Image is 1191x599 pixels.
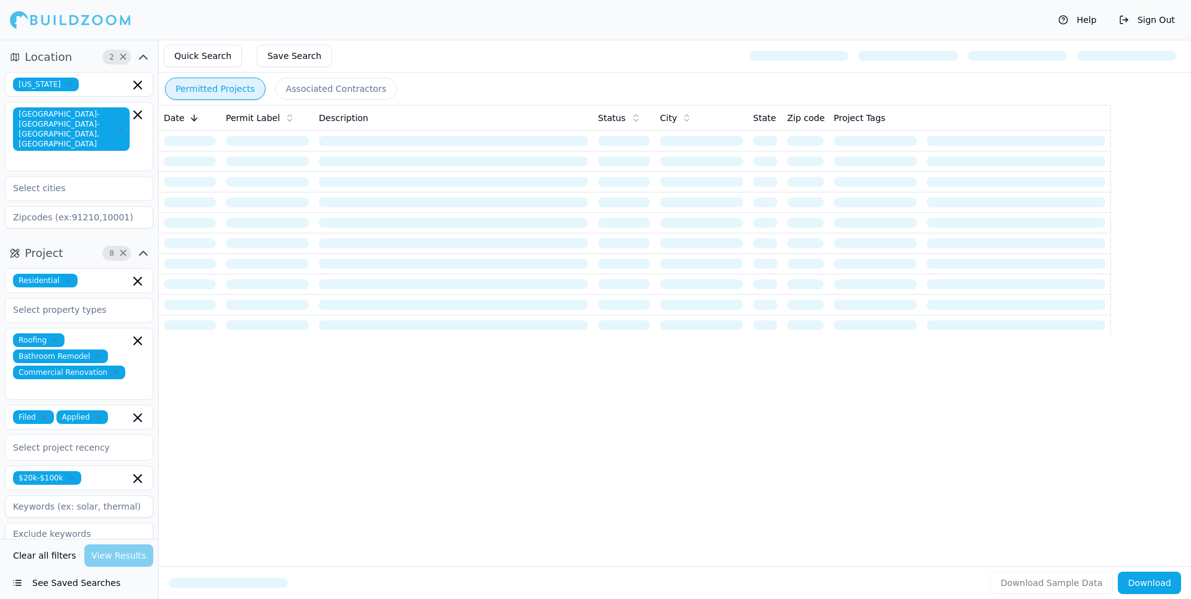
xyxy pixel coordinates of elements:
span: Project Tags [834,112,885,124]
span: Applied [56,410,108,424]
button: Location2Clear Location filters [5,47,153,67]
span: Clear Project filters [118,250,128,256]
span: Project [25,245,63,262]
span: Permit Label [226,112,280,124]
span: Date [164,112,184,124]
button: Sign Out [1113,10,1181,30]
button: Permitted Projects [165,78,265,100]
button: Associated Contractors [275,78,397,100]
span: Filed [13,410,54,424]
span: Description [319,112,368,124]
button: Download [1118,572,1181,594]
input: Zipcodes (ex:91210,10001) [5,206,153,228]
span: [GEOGRAPHIC_DATA]-[GEOGRAPHIC_DATA]-[GEOGRAPHIC_DATA], [GEOGRAPHIC_DATA] [13,107,130,151]
button: Clear all filters [10,544,79,567]
button: Quick Search [164,45,242,67]
input: Keywords (ex: solar, thermal) [5,495,153,518]
span: Roofing [13,333,65,347]
span: Zip code [787,112,825,124]
span: State [753,112,776,124]
span: City [660,112,677,124]
input: Select cities [6,177,137,199]
input: Select property types [6,299,137,321]
span: 2 [105,51,118,63]
button: Save Search [257,45,332,67]
span: Residential [13,274,78,287]
span: Location [25,48,72,66]
span: Clear Location filters [118,54,128,60]
span: Commercial Renovation [13,366,125,379]
span: Status [598,112,626,124]
button: Project8Clear Project filters [5,243,153,263]
span: Bathroom Remodel [13,349,108,363]
span: 8 [105,247,118,259]
button: See Saved Searches [5,572,153,594]
button: Help [1052,10,1103,30]
input: Exclude keywords [5,523,153,545]
span: [US_STATE] [13,78,79,91]
span: $20k-$100k [13,471,81,485]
